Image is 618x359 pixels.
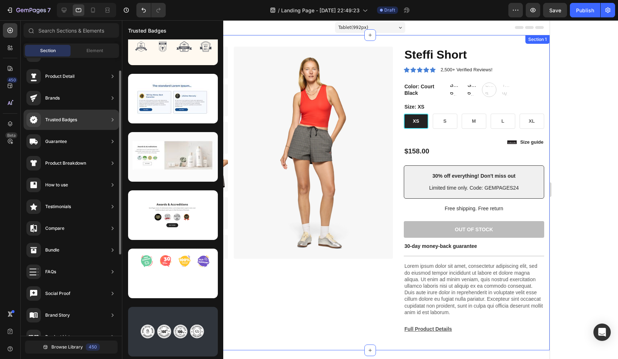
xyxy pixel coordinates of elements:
[549,7,561,13] span: Save
[5,132,17,138] div: Beta
[45,160,86,167] div: Product Breakdown
[220,152,347,160] p: 30% off everything! Don't miss out
[25,341,118,354] button: Browse Library450
[278,7,280,14] span: /
[45,203,71,210] div: Testimonials
[45,268,56,275] div: FAQs
[45,73,75,80] div: Product Detail
[214,185,353,191] p: Free shipping. Free return
[45,290,71,297] div: Social Proof
[136,3,166,17] div: Undo/Redo
[214,223,353,229] p: 30-day money-back guarantee
[281,98,285,104] span: M
[330,119,353,125] p: Size guide
[45,94,60,102] div: Brands
[45,312,70,319] div: Brand Story
[3,3,54,17] button: 7
[222,98,228,104] span: XS
[576,7,594,14] div: Publish
[258,60,270,79] span: Brown Plaid
[543,3,567,17] button: Save
[7,77,17,83] div: 450
[40,47,56,54] span: Section
[593,324,611,341] div: Open Intercom Messenger
[213,26,354,43] h1: Steffi Short
[86,47,103,54] span: Element
[213,62,257,77] legend: Color: Court Black
[86,343,100,351] div: 450
[570,3,600,17] button: Publish
[264,206,302,212] div: Out of stock
[213,83,234,90] legend: Size: XS
[250,47,302,53] p: 2,500+ Verified Reviews!
[213,201,354,217] button: Out of stock
[45,333,70,341] div: Product List
[311,98,314,104] span: L
[191,20,550,359] iframe: To enrich screen reader interactions, please activate Accessibility in Grammarly extension settings
[45,246,59,254] div: Bundle
[338,98,344,104] span: XL
[45,225,64,232] div: Compare
[45,181,68,189] div: How to use
[24,23,119,38] input: Search Sections & Elements
[275,60,287,79] span: Grey Plaid
[214,242,353,295] p: Lorem ipsum dolor sit amet, consectetur adipiscing elit, sed do eiusmod tempor incididunt ut labo...
[220,164,347,172] p: Limited time only. Code: GEMPAGES24
[384,7,395,13] span: Draft
[213,126,240,136] div: $158.00
[45,138,67,145] div: Guarantee
[45,116,77,123] div: Trusted Badges
[214,305,353,312] p: Full Product Details
[281,7,360,14] span: Landing Page - [DATE] 22:49:23
[47,6,51,14] p: 7
[253,98,256,104] span: S
[51,344,83,350] span: Browse Library
[336,16,357,22] div: Section 1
